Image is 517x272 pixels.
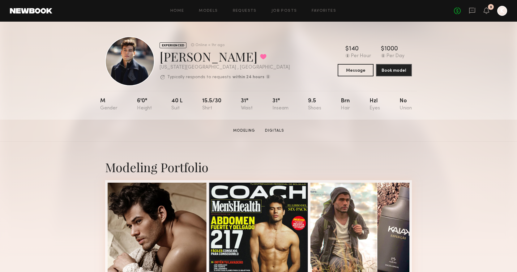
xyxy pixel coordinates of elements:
[137,98,152,111] div: 6'0"
[231,128,258,134] a: Modeling
[312,9,336,13] a: Favorites
[241,98,253,111] div: 31"
[308,98,321,111] div: 9.5
[370,98,380,111] div: Hzl
[351,53,371,59] div: Per Hour
[376,64,412,76] button: Book model
[195,43,224,47] div: Online < 1hr ago
[263,128,287,134] a: Digitals
[170,9,184,13] a: Home
[399,98,412,111] div: No
[160,42,186,48] div: EXPERIENCED
[345,46,349,52] div: $
[160,48,290,65] div: [PERSON_NAME]
[199,9,218,13] a: Models
[171,98,183,111] div: 40 l
[105,159,412,175] div: Modeling Portfolio
[341,98,350,111] div: Brn
[384,46,398,52] div: 1000
[338,64,374,76] button: Message
[387,53,404,59] div: Per Day
[490,6,492,9] div: 9
[233,9,257,13] a: Requests
[233,75,264,79] b: within 24 hours
[271,9,297,13] a: Job Posts
[100,98,117,111] div: M
[381,46,384,52] div: $
[272,98,288,111] div: 31"
[349,46,359,52] div: 140
[497,6,507,16] a: K
[202,98,221,111] div: 15.5/30
[160,65,290,70] div: [US_STATE][GEOGRAPHIC_DATA] , [GEOGRAPHIC_DATA]
[167,75,231,79] p: Typically responds to requests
